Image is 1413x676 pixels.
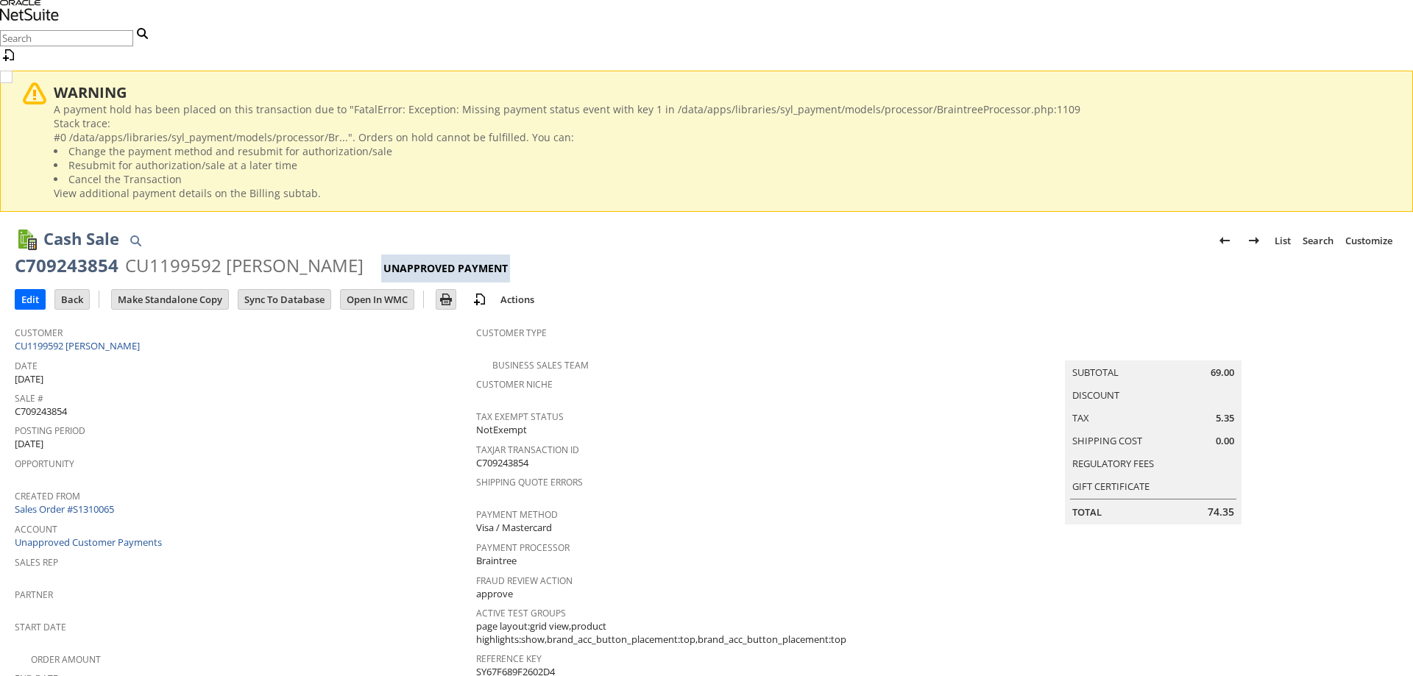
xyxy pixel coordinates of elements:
[54,172,1390,200] li: Cancel the Transaction View additional payment details on the Billing subtab.
[476,541,570,554] a: Payment Processor
[476,521,552,535] span: Visa / Mastercard
[476,619,930,647] span: page layout:grid view,product highlights:show,brand_acc_button_placement:top,brand_acc_button_pla...
[1211,366,1234,380] span: 69.00
[476,410,564,423] a: Tax Exempt Status
[1072,388,1119,402] a: Discount
[125,254,364,277] div: CU1199592 [PERSON_NAME]
[476,444,579,456] a: TaxJar Transaction ID
[476,607,566,619] a: Active Test Groups
[127,232,144,249] img: Quick Find
[1072,434,1142,447] a: Shipping Cost
[133,24,151,42] svg: Search
[15,556,58,569] a: Sales Rep
[476,327,547,339] a: Customer Type
[54,144,1390,158] li: Change the payment method and resubmit for authorization/sale
[15,536,162,549] a: Unapproved Customer Payments
[15,458,74,470] a: Opportunity
[492,359,589,371] a: Business Sales Team
[15,621,66,633] a: Start Date
[1208,505,1234,519] span: 74.35
[437,291,455,308] img: Print
[476,587,513,601] span: approve
[1216,411,1234,425] span: 5.35
[1072,411,1089,424] a: Tax
[54,102,1390,200] div: A payment hold has been placed on this transaction due to "FatalError: Exception: Missing payment...
[341,290,414,309] input: Open In WMC
[1269,229,1297,252] a: List
[55,290,89,309] input: Back
[476,652,542,665] a: Reference Key
[476,476,583,488] a: Shipping Quote Errors
[15,523,57,536] a: Account
[1072,366,1119,379] a: Subtotal
[15,339,144,352] a: CU1199592 [PERSON_NAME]
[476,378,553,391] a: Customer Niche
[15,502,118,516] a: Sales Order #S1310065
[15,437,43,451] span: [DATE]
[1216,434,1234,448] span: 0.00
[1245,232,1263,249] img: Next
[476,456,528,470] span: C709243854
[476,554,517,568] span: Braintree
[1065,337,1242,360] caption: Summary
[1072,480,1150,493] a: Gift Certificate
[54,158,1390,172] li: Resubmit for authorization/sale at a later time
[1072,505,1102,519] a: Total
[471,291,489,308] img: add-record.svg
[15,360,38,372] a: Date
[436,290,456,309] input: Print
[381,255,510,282] div: Unapproved Payment
[238,290,330,309] input: Sync To Database
[15,588,53,601] a: Partner
[15,254,118,277] div: C709243854
[1339,229,1398,252] a: Customize
[15,424,85,437] a: Posting Period
[1216,232,1233,249] img: Previous
[1072,457,1154,470] a: Regulatory Fees
[476,423,527,437] span: NotExempt
[1297,229,1339,252] a: Search
[495,293,540,306] a: Actions
[15,327,63,339] a: Customer
[476,508,558,521] a: Payment Method
[15,392,43,405] a: Sale #
[15,290,45,309] input: Edit
[15,405,67,419] span: C709243854
[31,653,101,666] a: Order Amount
[15,490,80,502] a: Created From
[15,372,43,386] span: [DATE]
[54,82,1390,102] div: WARNING
[43,227,119,251] h1: Cash Sale
[112,290,228,309] input: Make Standalone Copy
[476,574,573,587] a: Fraud Review Action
